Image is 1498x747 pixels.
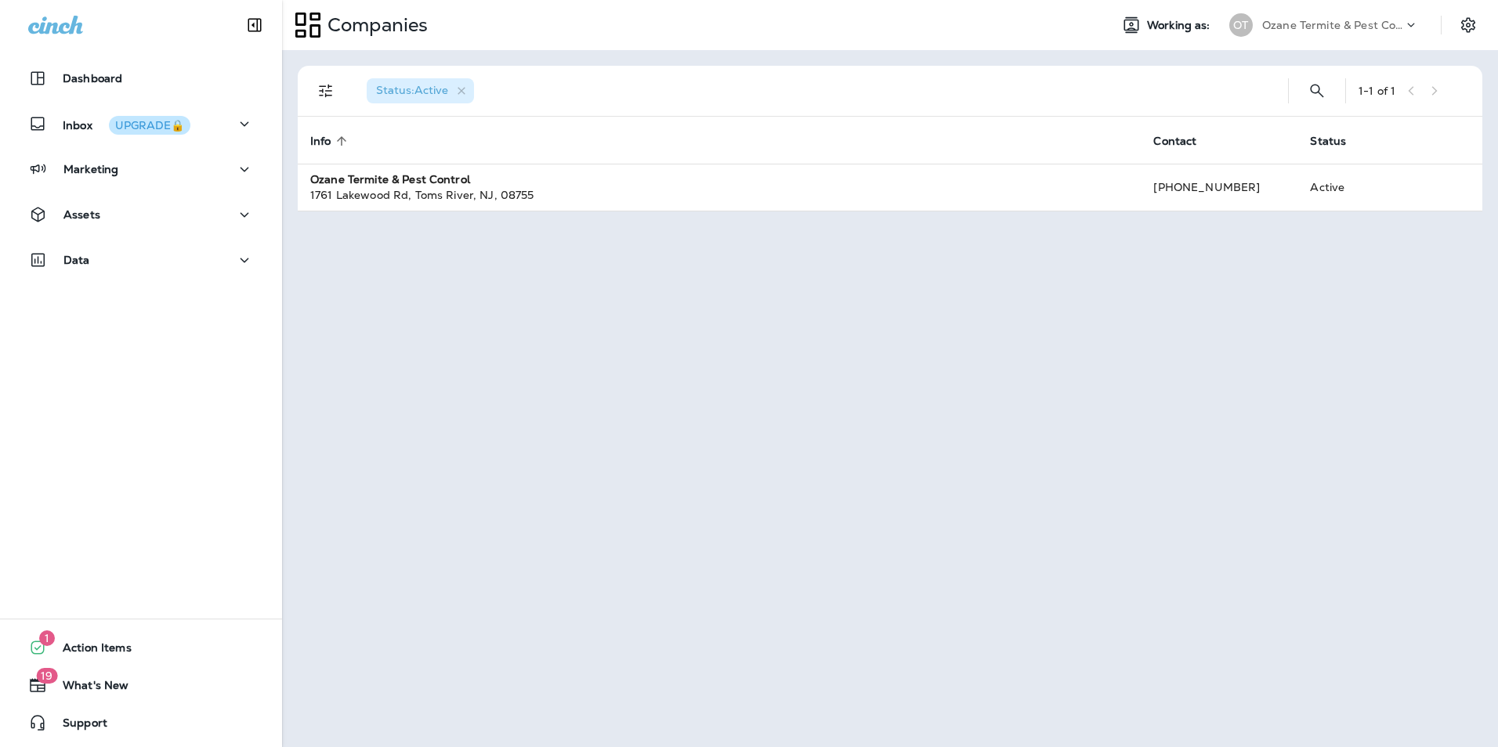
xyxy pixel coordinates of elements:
[1301,75,1333,106] button: Search Companies
[1359,85,1395,97] div: 1 - 1 of 1
[47,716,107,735] span: Support
[16,108,266,139] button: InboxUPGRADE🔒
[376,83,448,97] span: Status : Active
[367,78,474,103] div: Status:Active
[36,668,57,684] span: 19
[310,75,342,106] button: Filters
[16,244,266,276] button: Data
[1153,134,1217,148] span: Contact
[16,669,266,701] button: 19What's New
[310,135,331,148] span: Info
[63,208,100,221] p: Assets
[16,153,266,185] button: Marketing
[321,13,428,37] p: Companies
[1310,134,1366,148] span: Status
[16,707,266,738] button: Support
[63,72,122,85] p: Dashboard
[310,172,470,186] strong: Ozane Termite & Pest Control
[1229,13,1253,37] div: OT
[1310,135,1346,148] span: Status
[47,679,128,698] span: What's New
[115,120,184,131] div: UPGRADE🔒
[1153,135,1196,148] span: Contact
[63,116,190,132] p: Inbox
[233,9,277,41] button: Collapse Sidebar
[63,254,90,266] p: Data
[310,134,352,148] span: Info
[1297,164,1398,211] td: Active
[1454,11,1482,39] button: Settings
[39,630,55,646] span: 1
[16,632,266,663] button: 1Action Items
[1147,19,1214,32] span: Working as:
[109,116,190,135] button: UPGRADE🔒
[63,163,118,175] p: Marketing
[1262,19,1403,31] p: Ozane Termite & Pest Control
[47,641,132,660] span: Action Items
[310,187,1128,203] div: 1761 Lakewood Rd , Toms River , NJ , 08755
[16,63,266,94] button: Dashboard
[1141,164,1297,211] td: [PHONE_NUMBER]
[16,199,266,230] button: Assets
